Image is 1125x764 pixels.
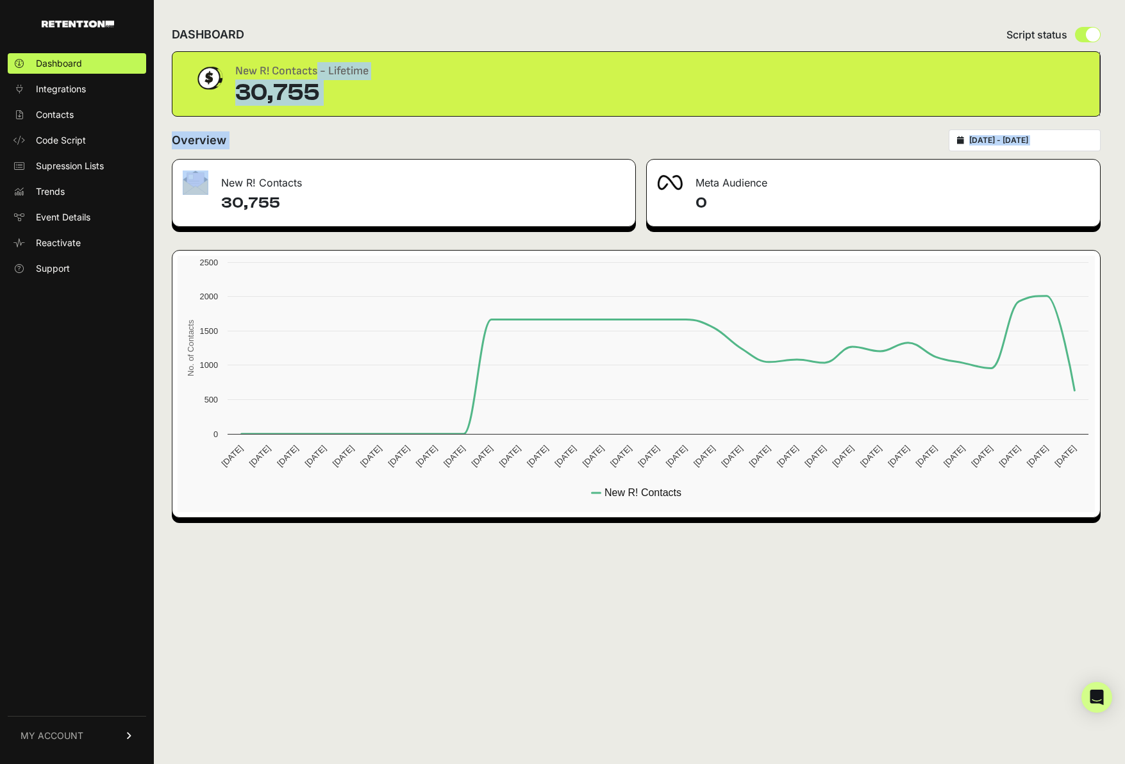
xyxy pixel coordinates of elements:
[692,444,717,469] text: [DATE]
[1053,444,1078,469] text: [DATE]
[969,444,994,469] text: [DATE]
[581,444,606,469] text: [DATE]
[8,79,146,99] a: Integrations
[8,233,146,253] a: Reactivate
[1081,682,1112,713] div: Open Intercom Messenger
[803,444,828,469] text: [DATE]
[36,57,82,70] span: Dashboard
[213,429,218,439] text: 0
[247,444,272,469] text: [DATE]
[42,21,114,28] img: Retention.com
[36,211,90,224] span: Event Details
[172,26,244,44] h2: DASHBOARD
[200,292,218,301] text: 2000
[183,170,208,195] img: fa-envelope-19ae18322b30453b285274b1b8af3d052b27d846a4fbe8435d1a52b978f639a2.png
[220,444,245,469] text: [DATE]
[1025,444,1050,469] text: [DATE]
[997,444,1022,469] text: [DATE]
[604,487,681,498] text: New R! Contacts
[36,237,81,249] span: Reactivate
[221,193,625,213] h4: 30,755
[172,131,226,149] h2: Overview
[8,156,146,176] a: Supression Lists
[8,104,146,125] a: Contacts
[36,160,104,172] span: Supression Lists
[36,262,70,275] span: Support
[275,444,300,469] text: [DATE]
[647,160,1101,198] div: Meta Audience
[657,175,683,190] img: fa-meta-2f981b61bb99beabf952f7030308934f19ce035c18b003e963880cc3fabeebb7.png
[469,444,494,469] text: [DATE]
[636,444,661,469] text: [DATE]
[235,62,369,80] div: New R! Contacts - Lifetime
[36,185,65,198] span: Trends
[747,444,772,469] text: [DATE]
[186,320,196,376] text: No. of Contacts
[553,444,578,469] text: [DATE]
[831,444,856,469] text: [DATE]
[200,326,218,336] text: 1500
[8,258,146,279] a: Support
[442,444,467,469] text: [DATE]
[8,181,146,202] a: Trends
[21,729,83,742] span: MY ACCOUNT
[942,444,967,469] text: [DATE]
[8,53,146,74] a: Dashboard
[8,207,146,228] a: Event Details
[525,444,550,469] text: [DATE]
[200,258,218,267] text: 2500
[1006,27,1067,42] span: Script status
[775,444,800,469] text: [DATE]
[8,716,146,755] a: MY ACCOUNT
[696,193,1090,213] h4: 0
[204,395,218,404] text: 500
[36,134,86,147] span: Code Script
[886,444,911,469] text: [DATE]
[858,444,883,469] text: [DATE]
[235,80,369,106] div: 30,755
[303,444,328,469] text: [DATE]
[414,444,439,469] text: [DATE]
[497,444,522,469] text: [DATE]
[172,160,635,198] div: New R! Contacts
[358,444,383,469] text: [DATE]
[914,444,939,469] text: [DATE]
[386,444,411,469] text: [DATE]
[719,444,744,469] text: [DATE]
[664,444,689,469] text: [DATE]
[200,360,218,370] text: 1000
[36,108,74,121] span: Contacts
[193,62,225,94] img: dollar-coin-05c43ed7efb7bc0c12610022525b4bbbb207c7efeef5aecc26f025e68dcafac9.png
[331,444,356,469] text: [DATE]
[36,83,86,95] span: Integrations
[8,130,146,151] a: Code Script
[608,444,633,469] text: [DATE]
